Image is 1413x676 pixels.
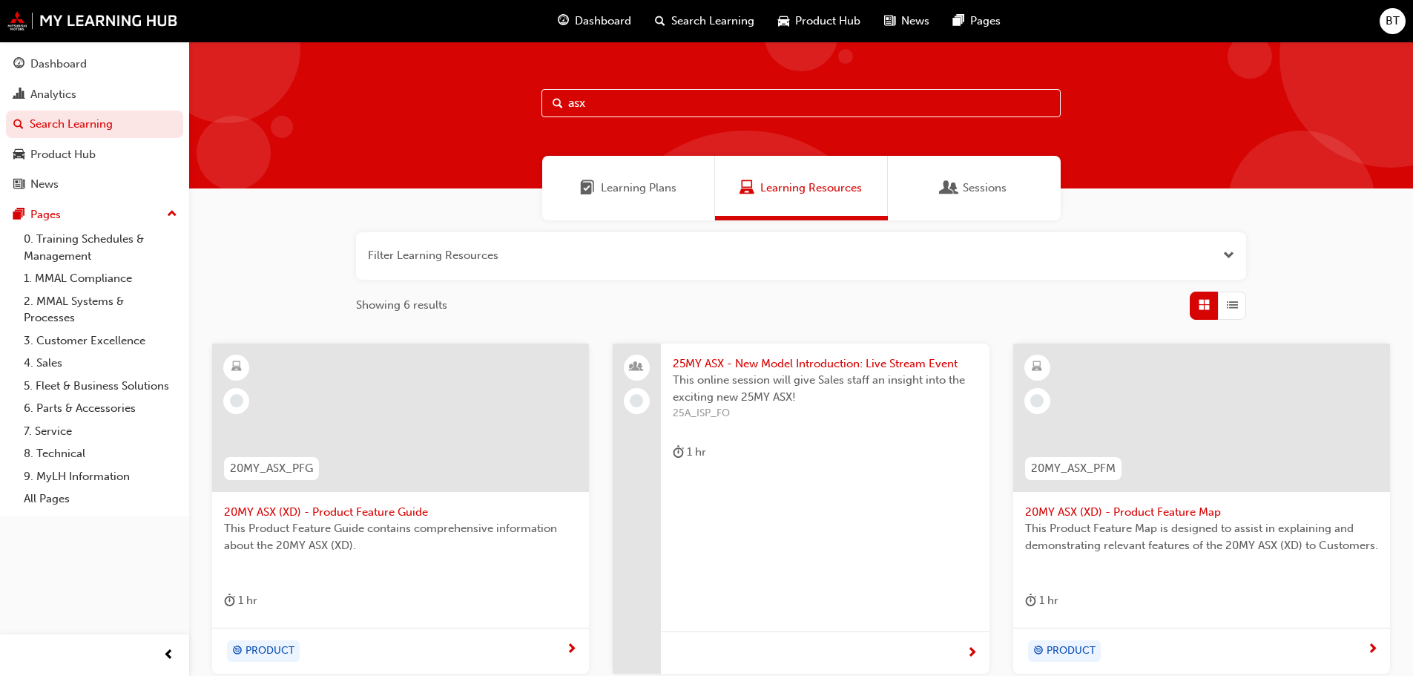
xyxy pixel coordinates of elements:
span: Search [553,95,563,112]
span: news-icon [13,178,24,191]
span: learningResourceType_ELEARNING-icon [1032,358,1042,377]
span: Sessions [942,180,957,197]
span: PRODUCT [1047,643,1096,660]
span: Showing 6 results [356,297,447,314]
a: Product Hub [6,141,183,168]
span: next-icon [966,647,978,660]
span: car-icon [13,148,24,162]
span: learningRecordVerb_NONE-icon [230,394,243,407]
span: 20MY ASX (XD) - Product Feature Guide [224,504,577,521]
span: Pages [970,13,1001,30]
span: learningRecordVerb_NONE-icon [630,394,643,407]
a: news-iconNews [872,6,941,36]
button: Pages [6,201,183,229]
a: Learning ResourcesLearning Resources [715,156,888,220]
span: next-icon [566,643,577,657]
span: 25MY ASX - New Model Introduction: Live Stream Event [673,355,978,373]
button: BT [1380,8,1406,34]
a: Learning PlansLearning Plans [542,156,715,220]
a: 8. Technical [18,442,183,465]
a: 25MY ASX - New Model Introduction: Live Stream EventThis online session will give Sales staff an ... [613,344,989,675]
div: Pages [30,206,61,223]
div: News [30,176,59,193]
span: 20MY_ASX_PFM [1031,460,1116,477]
span: duration-icon [1025,591,1036,610]
span: This Product Feature Guide contains comprehensive information about the 20MY ASX (XD). [224,520,577,554]
span: Learning Plans [601,180,676,197]
a: Search Learning [6,111,183,138]
span: target-icon [232,642,243,661]
button: Open the filter [1223,247,1234,264]
a: car-iconProduct Hub [766,6,872,36]
img: mmal [7,11,178,30]
span: Dashboard [575,13,631,30]
span: BT [1386,13,1400,30]
span: search-icon [13,118,24,131]
span: 25A_ISP_FO [673,405,978,422]
span: This Product Feature Map is designed to assist in explaining and demonstrating relevant features ... [1025,520,1378,554]
a: 4. Sales [18,352,183,375]
span: guage-icon [558,12,569,30]
a: 1. MMAL Compliance [18,267,183,290]
a: Analytics [6,81,183,108]
a: All Pages [18,488,183,511]
span: 20MY_ASX_PFG [230,460,313,477]
input: Search... [541,89,1061,117]
span: prev-icon [163,646,174,665]
a: SessionsSessions [888,156,1061,220]
a: 20MY_ASX_PFM20MY ASX (XD) - Product Feature MapThis Product Feature Map is designed to assist in ... [1013,344,1390,675]
span: Learning Resources [760,180,862,197]
span: Sessions [963,180,1007,197]
span: Learning Resources [740,180,754,197]
span: chart-icon [13,88,24,102]
a: 7. Service [18,420,183,443]
span: This online session will give Sales staff an insight into the exciting new 25MY ASX! [673,372,978,405]
span: pages-icon [953,12,964,30]
a: 6. Parts & Accessories [18,397,183,420]
a: pages-iconPages [941,6,1012,36]
a: 0. Training Schedules & Management [18,228,183,267]
span: learningRecordVerb_NONE-icon [1030,394,1044,407]
a: 2. MMAL Systems & Processes [18,290,183,329]
a: 9. MyLH Information [18,465,183,488]
div: Analytics [30,86,76,103]
a: News [6,171,183,198]
span: duration-icon [224,591,235,610]
span: Product Hub [795,13,860,30]
span: people-icon [631,358,642,377]
button: DashboardAnalyticsSearch LearningProduct HubNews [6,47,183,201]
span: duration-icon [673,443,684,462]
span: guage-icon [13,58,24,71]
span: News [901,13,929,30]
span: target-icon [1033,642,1044,661]
span: Grid [1199,297,1210,314]
a: 3. Customer Excellence [18,329,183,352]
div: 1 hr [1025,591,1058,610]
span: news-icon [884,12,895,30]
span: Search Learning [671,13,754,30]
div: Dashboard [30,56,87,73]
span: pages-icon [13,209,24,222]
span: next-icon [1367,643,1378,657]
span: 20MY ASX (XD) - Product Feature Map [1025,504,1378,521]
span: car-icon [778,12,789,30]
span: PRODUCT [246,643,294,660]
a: guage-iconDashboard [546,6,643,36]
span: List [1227,297,1238,314]
div: 1 hr [224,591,257,610]
span: search-icon [655,12,665,30]
div: 1 hr [673,443,706,462]
div: Product Hub [30,146,96,163]
a: search-iconSearch Learning [643,6,766,36]
span: learningResourceType_ELEARNING-icon [231,358,242,377]
a: Dashboard [6,50,183,78]
span: up-icon [167,205,177,224]
span: Learning Plans [580,180,595,197]
a: 20MY_ASX_PFG20MY ASX (XD) - Product Feature GuideThis Product Feature Guide contains comprehensiv... [212,344,589,675]
a: 5. Fleet & Business Solutions [18,375,183,398]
